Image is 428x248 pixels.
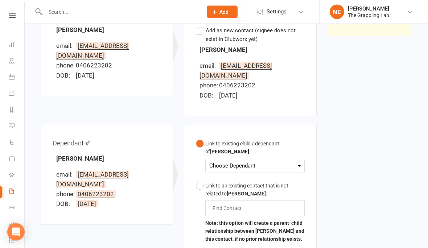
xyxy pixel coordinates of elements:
div: DOB: [56,199,74,209]
a: Dashboard [9,37,25,53]
button: Link to existing child / dependant of[PERSON_NAME]:Choose Dependant [196,137,304,179]
a: Product Sales [9,151,25,168]
span: [DATE] [76,201,98,208]
a: Calendar [9,70,25,86]
button: Link to an existing contact that is not related to[PERSON_NAME]:Note: this option will create a p... [196,179,304,247]
span: [DATE] [76,72,94,79]
strong: [PERSON_NAME] [199,46,247,54]
strong: [PERSON_NAME] [56,26,104,34]
div: Choose Dependant [209,161,300,171]
a: People [9,53,25,70]
label: Add as new contact (signee does not exist in Clubworx yet) [196,26,304,44]
div: DOB: [56,71,74,81]
div: phone: [199,81,218,91]
div: phone: [56,61,74,71]
b: [PERSON_NAME] [210,149,249,155]
div: email: [199,61,218,71]
a: Reports [9,102,25,119]
div: DOB: [199,91,218,101]
button: Add [207,6,238,18]
span: Add [219,9,229,15]
div: email: [56,170,74,180]
div: The Grappling Lab [348,12,389,18]
div: Dependant #1 [53,137,161,150]
a: Payments [9,86,25,102]
div: NE [330,5,344,19]
div: Link to an existing contact that is not related to : [205,182,304,198]
div: phone: [56,190,74,199]
div: Open Intercom Messenger [7,223,25,241]
div: [PERSON_NAME] [348,5,389,12]
div: Link to existing child / dependant of : [205,140,304,156]
input: Find Contact [212,204,246,213]
strong: [PERSON_NAME] [56,155,104,162]
input: Search... [43,7,197,17]
span: [DATE] [219,92,238,99]
b: [PERSON_NAME] [227,191,266,197]
b: Note: this option will create a parent-child relationship between [PERSON_NAME] and this contact,... [205,220,304,243]
a: Assessments [9,216,25,233]
span: Settings [267,4,287,20]
div: email: [56,41,74,51]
